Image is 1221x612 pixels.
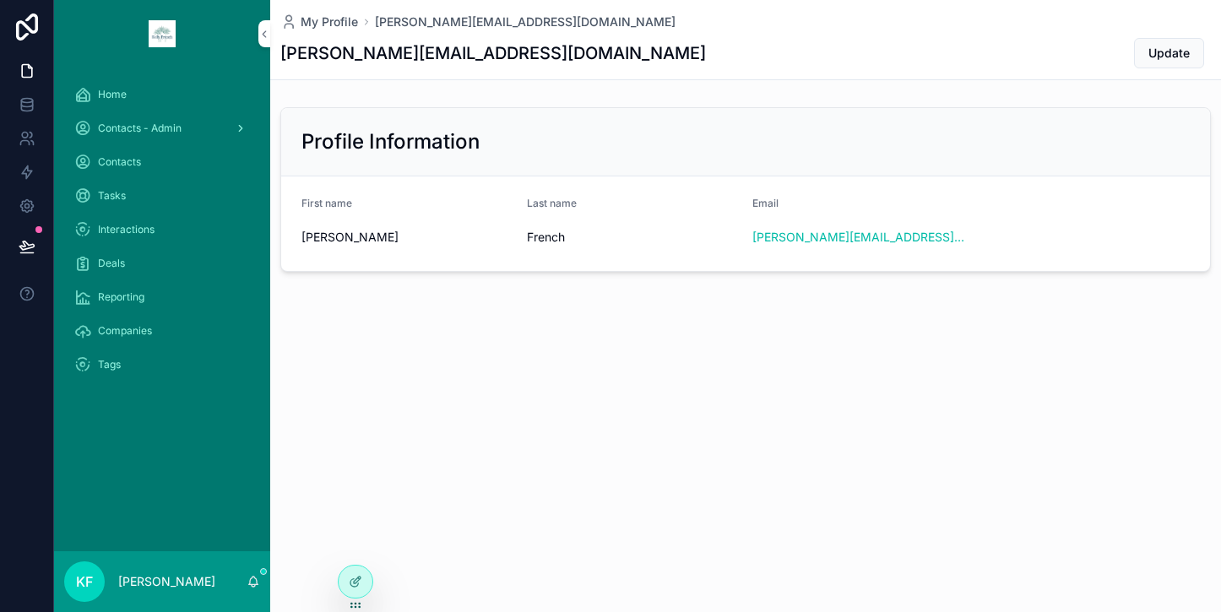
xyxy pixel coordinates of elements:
[64,113,260,144] a: Contacts - Admin
[64,181,260,211] a: Tasks
[527,229,739,246] span: French
[375,14,676,30] a: [PERSON_NAME][EMAIL_ADDRESS][DOMAIN_NAME]
[527,197,577,209] span: Last name
[301,197,352,209] span: First name
[301,14,358,30] span: My Profile
[301,128,480,155] h2: Profile Information
[64,316,260,346] a: Companies
[76,571,93,592] span: KF
[118,573,215,590] p: [PERSON_NAME]
[98,290,144,304] span: Reporting
[64,147,260,177] a: Contacts
[64,349,260,380] a: Tags
[149,20,176,47] img: App logo
[1134,38,1204,68] button: Update
[98,257,125,270] span: Deals
[98,189,126,203] span: Tasks
[280,14,358,30] a: My Profile
[98,88,127,101] span: Home
[280,41,706,65] h1: [PERSON_NAME][EMAIL_ADDRESS][DOMAIN_NAME]
[301,229,513,246] span: [PERSON_NAME]
[98,122,182,135] span: Contacts - Admin
[64,282,260,312] a: Reporting
[98,324,152,338] span: Companies
[64,79,260,110] a: Home
[54,68,270,402] div: scrollable content
[64,248,260,279] a: Deals
[752,197,779,209] span: Email
[98,358,121,371] span: Tags
[752,229,964,246] a: [PERSON_NAME][EMAIL_ADDRESS][DOMAIN_NAME]
[98,223,155,236] span: Interactions
[98,155,141,169] span: Contacts
[1148,45,1190,62] span: Update
[64,214,260,245] a: Interactions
